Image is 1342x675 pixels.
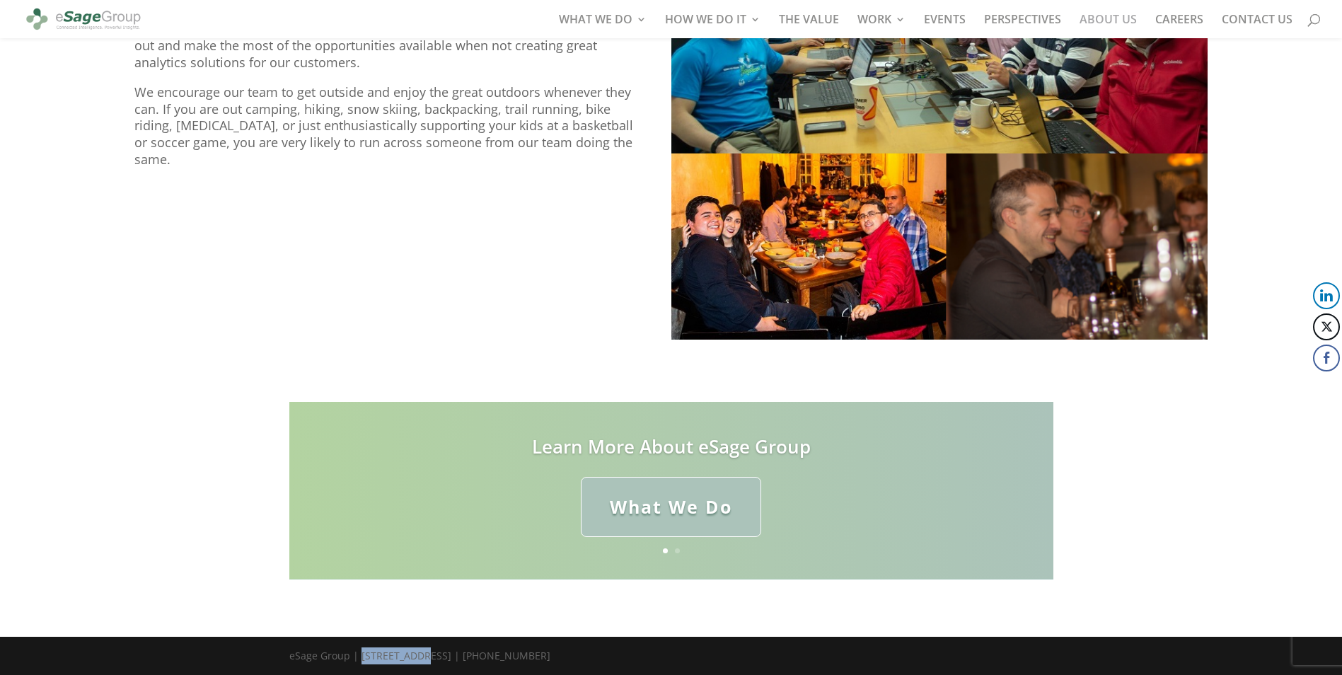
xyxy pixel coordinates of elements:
a: CAREERS [1155,14,1203,38]
a: What We Do [581,477,761,537]
a: HOW WE DO IT [665,14,760,38]
p: We encourage our team to get outside and enjoy the great outdoors whenever they can. If you are o... [134,84,640,168]
img: eSage Group [24,3,143,35]
button: LinkedIn Share [1313,282,1340,309]
a: ABOUT US [1080,14,1137,38]
a: Learn More About eSage Group [532,434,811,459]
a: WORK [857,14,906,38]
button: Facebook Share [1313,345,1340,371]
button: Twitter Share [1313,313,1340,340]
div: eSage Group | [STREET_ADDRESS] | [PHONE_NUMBER] [289,647,550,671]
a: WHAT WE DO [559,14,647,38]
a: CONTACT US [1222,14,1292,38]
a: THE VALUE [779,14,839,38]
a: EVENTS [924,14,966,38]
a: PERSPECTIVES [984,14,1061,38]
a: 2 [675,548,680,553]
a: 1 [663,548,668,553]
